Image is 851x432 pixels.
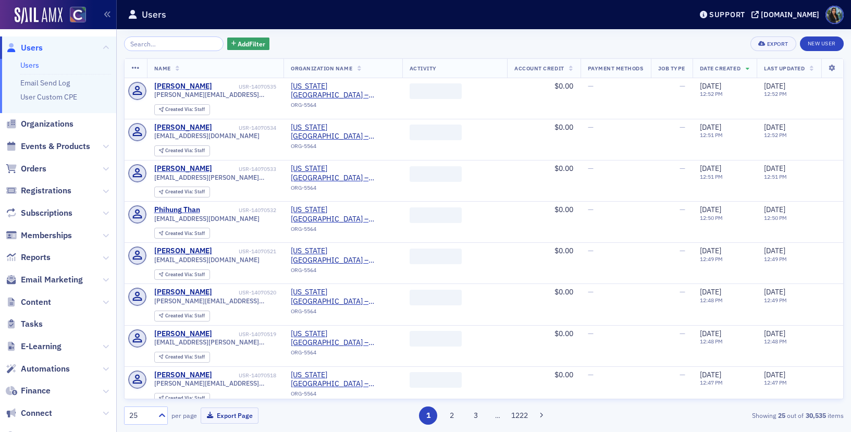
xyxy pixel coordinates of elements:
[291,246,395,265] a: [US_STATE][GEOGRAPHIC_DATA] – [GEOGRAPHIC_DATA][PERSON_NAME]
[20,78,70,88] a: Email Send Log
[291,329,395,348] a: [US_STATE][GEOGRAPHIC_DATA] – [GEOGRAPHIC_DATA][PERSON_NAME]
[21,297,51,308] span: Content
[6,185,71,196] a: Registrations
[554,164,573,173] span: $0.00
[291,123,395,141] a: [US_STATE][GEOGRAPHIC_DATA] – [GEOGRAPHIC_DATA][PERSON_NAME]
[6,141,90,152] a: Events & Products
[410,290,462,305] span: ‌
[6,163,46,175] a: Orders
[6,363,70,375] a: Automations
[70,7,86,23] img: SailAMX
[214,372,276,379] div: USR-14070518
[171,411,197,420] label: per page
[154,371,212,380] a: [PERSON_NAME]
[154,269,210,280] div: Created Via: Staff
[154,91,277,98] span: [PERSON_NAME][EMAIL_ADDRESS][PERSON_NAME][DOMAIN_NAME]
[154,145,210,156] div: Created Via: Staff
[154,379,277,387] span: [PERSON_NAME][EMAIL_ADDRESS][PERSON_NAME][DOMAIN_NAME]
[214,289,276,296] div: USR-14070520
[700,65,741,72] span: Date Created
[165,354,205,360] div: Staff
[154,187,210,198] div: Created Via: Staff
[291,164,395,182] span: Colorado State University – Fort Collins
[214,331,276,338] div: USR-14070519
[214,125,276,131] div: USR-14070534
[6,318,43,330] a: Tasks
[21,42,43,54] span: Users
[6,408,52,419] a: Connect
[764,338,787,345] time: 12:48 PM
[6,341,61,352] a: E-Learning
[291,390,395,401] div: ORG-5564
[21,408,52,419] span: Connect
[154,297,277,305] span: [PERSON_NAME][EMAIL_ADDRESS][PERSON_NAME][DOMAIN_NAME]
[554,329,573,338] span: $0.00
[291,349,395,360] div: ORG-5564
[443,406,461,425] button: 2
[142,8,166,21] h1: Users
[764,214,787,221] time: 12:50 PM
[20,60,39,70] a: Users
[588,370,594,379] span: —
[751,11,823,18] button: [DOMAIN_NAME]
[165,230,194,237] span: Created Via :
[21,163,46,175] span: Orders
[764,122,785,132] span: [DATE]
[680,205,685,214] span: —
[700,246,721,255] span: [DATE]
[764,90,787,97] time: 12:52 PM
[154,123,212,132] a: [PERSON_NAME]
[154,104,210,115] div: Created Via: Staff
[764,370,785,379] span: [DATE]
[804,411,828,420] strong: 30,535
[764,297,787,304] time: 12:49 PM
[700,205,721,214] span: [DATE]
[764,255,787,263] time: 12:49 PM
[680,287,685,297] span: —
[588,246,594,255] span: —
[21,363,70,375] span: Automations
[21,385,51,397] span: Finance
[410,125,462,140] span: ‌
[165,396,205,401] div: Staff
[588,329,594,338] span: —
[154,352,210,363] div: Created Via: Staff
[410,372,462,388] span: ‌
[165,271,194,278] span: Created Via :
[764,173,787,180] time: 12:51 PM
[6,230,72,241] a: Memberships
[700,122,721,132] span: [DATE]
[700,329,721,338] span: [DATE]
[700,214,723,221] time: 12:50 PM
[764,329,785,338] span: [DATE]
[291,102,395,112] div: ORG-5564
[154,215,260,223] span: [EMAIL_ADDRESS][DOMAIN_NAME]
[154,228,210,239] div: Created Via: Staff
[165,107,205,113] div: Staff
[15,7,63,24] img: SailAMX
[680,246,685,255] span: —
[700,164,721,173] span: [DATE]
[410,65,437,72] span: Activity
[154,246,212,256] a: [PERSON_NAME]
[154,132,260,140] span: [EMAIL_ADDRESS][DOMAIN_NAME]
[291,82,395,100] span: Colorado State University – Fort Collins
[291,329,395,348] span: Colorado State University – Fort Collins
[700,81,721,91] span: [DATE]
[165,231,205,237] div: Staff
[611,411,844,420] div: Showing out of items
[21,141,90,152] span: Events & Products
[588,122,594,132] span: —
[202,207,276,214] div: USR-14070532
[680,122,685,132] span: —
[6,252,51,263] a: Reports
[554,370,573,379] span: $0.00
[165,313,205,319] div: Staff
[291,82,395,100] a: [US_STATE][GEOGRAPHIC_DATA] – [GEOGRAPHIC_DATA][PERSON_NAME]
[154,256,260,264] span: [EMAIL_ADDRESS][DOMAIN_NAME]
[214,248,276,255] div: USR-14070521
[21,230,72,241] span: Memberships
[63,7,86,24] a: View Homepage
[510,406,528,425] button: 1222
